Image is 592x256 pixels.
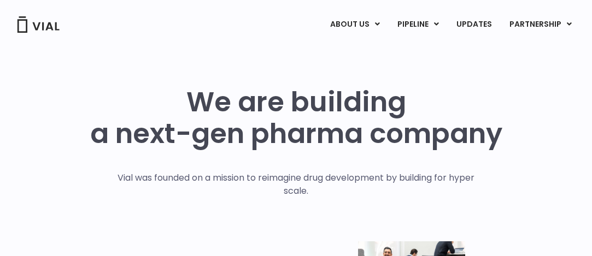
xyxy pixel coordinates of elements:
[448,15,500,34] a: UPDATES
[321,15,388,34] a: ABOUT USMenu Toggle
[389,15,447,34] a: PIPELINEMenu Toggle
[501,15,581,34] a: PARTNERSHIPMenu Toggle
[16,16,60,33] img: Vial Logo
[106,171,486,198] p: Vial was founded on a mission to reimagine drug development by building for hyper scale.
[90,86,502,150] h1: We are building a next-gen pharma company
